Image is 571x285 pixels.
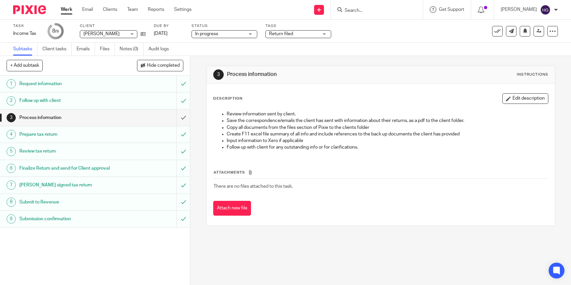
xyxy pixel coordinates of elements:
button: Attach new file [213,201,251,216]
div: 2 [7,96,16,106]
div: Instructions [517,72,548,77]
p: Save the correspondence/emails the client has sent with information about their returns, as a pdf... [227,117,548,124]
a: Files [100,43,115,56]
a: Email [82,6,93,13]
a: Emails [77,43,95,56]
a: Clients [103,6,117,13]
h1: Process information [227,71,395,78]
h1: Process information [19,113,120,123]
a: Work [61,6,72,13]
span: Attachments [214,171,245,174]
span: Hide completed [147,63,180,68]
h1: [PERSON_NAME] signed tax return [19,180,120,190]
div: 8 [7,198,16,207]
div: 8 [52,27,59,35]
span: [DATE] [154,31,168,36]
p: Review information sent by client. [227,111,548,117]
h1: Follow up with client [19,96,120,106]
small: /9 [55,30,59,33]
label: Status [192,23,257,29]
span: [PERSON_NAME] [83,32,120,36]
label: Tags [265,23,331,29]
span: Get Support [439,7,464,12]
img: Pixie [13,5,46,14]
p: Input information to Xero if applicable [227,137,548,144]
h1: Finalize Return and send for Client approval [19,163,120,173]
h1: Submission confirmation [19,214,120,224]
a: Notes (0) [120,43,144,56]
a: Team [127,6,138,13]
label: Client [80,23,146,29]
a: Reports [148,6,164,13]
input: Search [344,8,403,14]
a: Audit logs [148,43,174,56]
span: Return filed [269,32,293,36]
div: 4 [7,130,16,139]
span: There are no files attached to this task. [214,184,293,189]
a: Settings [174,6,192,13]
span: In progress [195,32,218,36]
button: + Add subtask [7,60,43,71]
h1: Prepare tax return [19,130,120,139]
h1: Review tax return [19,146,120,156]
label: Task [13,23,39,29]
p: Follow up with client for any outstanding info or for clarifications. [227,144,548,151]
div: 5 [7,147,16,156]
p: [PERSON_NAME] [501,6,537,13]
div: 3 [7,113,16,122]
label: Due by [154,23,183,29]
div: 9 [7,214,16,224]
p: Description [213,96,242,101]
p: Create F11 excel file summary of all info and include references to the back up documents the cli... [227,131,548,137]
div: Income Tax [13,30,39,37]
div: 6 [7,164,16,173]
button: Edit description [502,93,548,104]
p: Copy all documents from the files section of Pixie to the clients folder [227,124,548,131]
h1: Submit to Revenue [19,197,120,207]
div: 3 [213,69,224,80]
a: Client tasks [42,43,72,56]
div: 1 [7,79,16,88]
button: Hide completed [137,60,183,71]
a: Subtasks [13,43,37,56]
img: svg%3E [540,5,551,15]
h1: Request information [19,79,120,89]
div: 7 [7,180,16,190]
